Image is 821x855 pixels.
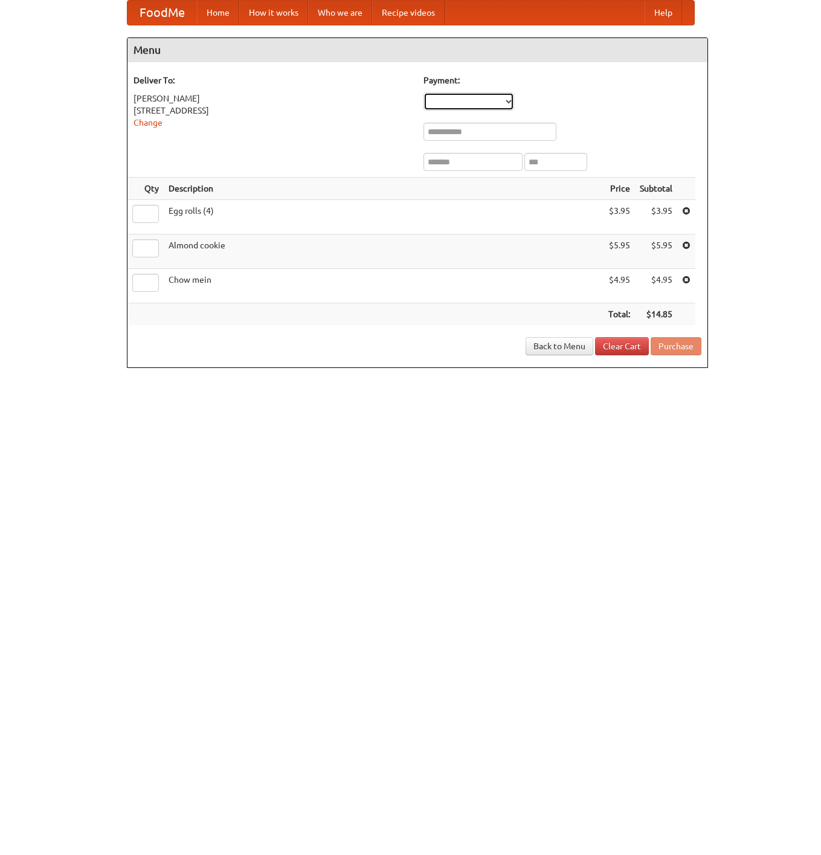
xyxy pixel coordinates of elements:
td: $4.95 [604,269,635,303]
td: $3.95 [604,200,635,234]
a: Change [134,118,163,127]
a: Recipe videos [372,1,445,25]
td: $5.95 [604,234,635,269]
a: Help [645,1,682,25]
th: $14.85 [635,303,677,326]
div: [STREET_ADDRESS] [134,105,411,117]
a: Clear Cart [595,337,649,355]
th: Subtotal [635,178,677,200]
a: Back to Menu [526,337,593,355]
a: Home [197,1,239,25]
h5: Deliver To: [134,74,411,86]
a: How it works [239,1,308,25]
th: Description [164,178,604,200]
h4: Menu [127,38,707,62]
td: Egg rolls (4) [164,200,604,234]
h5: Payment: [423,74,701,86]
div: [PERSON_NAME] [134,92,411,105]
th: Total: [604,303,635,326]
button: Purchase [651,337,701,355]
td: $4.95 [635,269,677,303]
th: Price [604,178,635,200]
td: $3.95 [635,200,677,234]
td: Chow mein [164,269,604,303]
a: Who we are [308,1,372,25]
th: Qty [127,178,164,200]
td: $5.95 [635,234,677,269]
a: FoodMe [127,1,197,25]
td: Almond cookie [164,234,604,269]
